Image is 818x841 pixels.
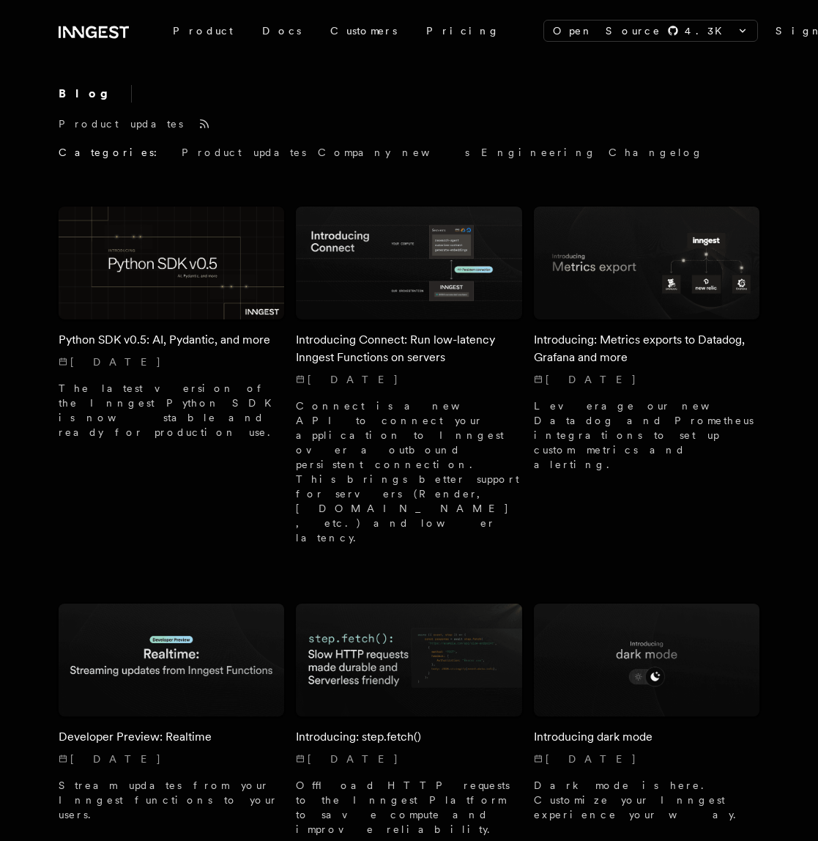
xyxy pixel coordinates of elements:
p: Leverage our new Datadog and Prometheus integrations to set up custom metrics and alerting. [534,399,759,472]
a: Featured image for Introducing: step.fetch() blog postIntroducing: step.fetch()[DATE] Offload HTT... [296,604,521,837]
a: Featured image for Developer Preview: Realtime blog postDeveloper Preview: Realtime[DATE] Stream ... [59,604,284,822]
span: Open Source [553,23,661,38]
a: Featured image for Introducing: Metrics exports to Datadog, Grafana and more blog postIntroducing... [534,207,759,472]
h2: Introducing Connect: Run low-latency Inngest Functions on servers [296,331,521,366]
span: 4.3 K [685,23,731,38]
h2: Blog [59,85,132,103]
a: Featured image for Introducing dark mode blog postIntroducing dark mode[DATE] Dark mode is here. ... [534,604,759,822]
p: [DATE] [296,752,521,766]
p: The latest version of the Inngest Python SDK is now stable and ready for production use. [59,381,284,440]
div: Product [158,18,248,44]
img: Featured image for Introducing: step.fetch() blog post [296,604,521,716]
a: Customers [316,18,412,44]
p: [DATE] [534,752,759,766]
img: Featured image for Introducing Connect: Run low-latency Inngest Functions on servers blog post [296,207,521,319]
p: [DATE] [534,372,759,387]
h2: Introducing dark mode [534,728,759,746]
span: Categories: [59,145,170,160]
a: Product updates [182,145,306,160]
p: Connect is a new API to connect your application to Inngest over a outbound persistent connection... [296,399,521,545]
p: Dark mode is here. Customize your Inngest experience your way. [534,778,759,822]
a: Engineering [481,145,597,160]
p: [DATE] [296,372,521,387]
p: [DATE] [59,752,284,766]
a: Company news [318,145,469,160]
a: Changelog [609,145,704,160]
img: Featured image for Introducing dark mode blog post [534,604,759,716]
img: Featured image for Developer Preview: Realtime blog post [59,604,284,716]
img: Featured image for Introducing: Metrics exports to Datadog, Grafana and more blog post [534,207,759,319]
a: Pricing [412,18,514,44]
h2: Developer Preview: Realtime [59,728,284,746]
p: Stream updates from your Inngest functions to your users. [59,778,284,822]
p: Product updates [59,116,183,131]
h2: Introducing: step.fetch() [296,728,521,746]
a: Featured image for Introducing Connect: Run low-latency Inngest Functions on servers blog postInt... [296,207,521,545]
p: Offload HTTP requests to the Inngest Platform to save compute and improve reliability. [296,778,521,837]
h2: Introducing: Metrics exports to Datadog, Grafana and more [534,331,759,366]
img: Featured image for Python SDK v0.5: AI, Pydantic, and more blog post [59,207,284,319]
a: Docs [248,18,316,44]
p: [DATE] [59,355,284,369]
a: Featured image for Python SDK v0.5: AI, Pydantic, and more blog postPython SDK v0.5: AI, Pydantic... [59,207,284,440]
h2: Python SDK v0.5: AI, Pydantic, and more [59,331,284,349]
